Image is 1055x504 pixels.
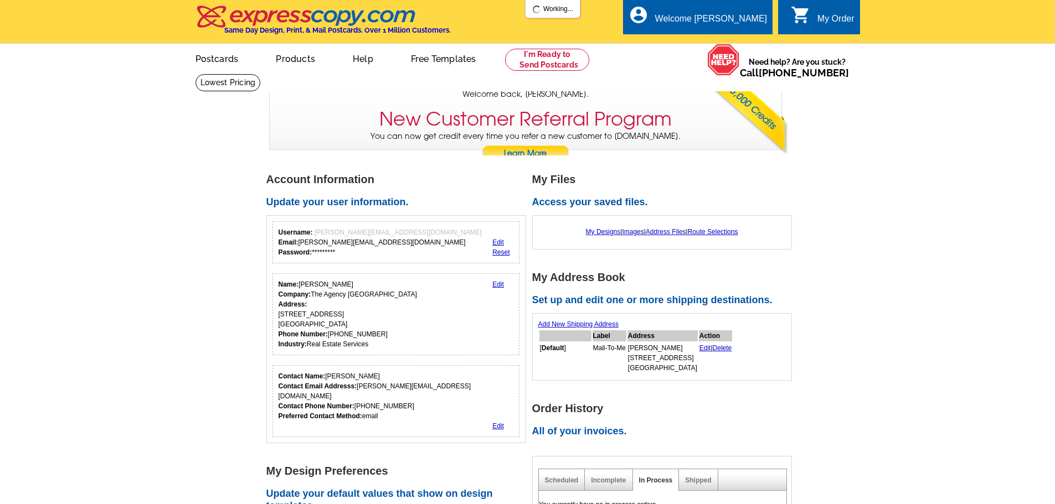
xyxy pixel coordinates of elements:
a: Postcards [178,45,256,71]
a: Learn More [482,146,569,162]
div: | | | [538,221,786,242]
p: You can now get credit every time you refer a new customer to [DOMAIN_NAME]. [270,131,781,162]
a: Scheduled [545,476,579,484]
h1: Account Information [266,174,532,185]
div: [PERSON_NAME] The Agency [GEOGRAPHIC_DATA] [STREET_ADDRESS] [GEOGRAPHIC_DATA] [PHONE_NUMBER] Real... [279,279,417,349]
a: Edit [699,344,711,352]
strong: Name: [279,280,299,288]
a: Free Templates [393,45,494,71]
span: Call [740,67,849,79]
h3: New Customer Referral Program [379,108,672,131]
strong: Username: [279,228,313,236]
td: | [699,342,733,373]
a: Images [622,228,644,236]
a: Route Selections [688,228,738,236]
div: [PERSON_NAME] [PERSON_NAME][EMAIL_ADDRESS][DOMAIN_NAME] [PHONE_NUMBER] email [279,371,514,421]
a: Delete [713,344,732,352]
div: Welcome [PERSON_NAME] [655,14,767,29]
div: Your login information. [272,221,520,263]
span: [PERSON_NAME][EMAIL_ADDRESS][DOMAIN_NAME] [315,228,482,236]
strong: Contact Name: [279,372,326,380]
div: My Order [817,14,855,29]
div: Who should we contact regarding order issues? [272,365,520,437]
a: Edit [492,422,504,430]
h2: All of your invoices. [532,425,798,438]
a: Add New Shipping Address [538,320,619,328]
i: account_circle [629,5,649,25]
a: Edit [492,280,504,288]
strong: Address: [279,300,307,308]
a: [PHONE_NUMBER] [759,67,849,79]
h1: Order History [532,403,798,414]
a: Incomplete [591,476,626,484]
strong: Contact Email Addresss: [279,382,357,390]
h2: Update your user information. [266,196,532,209]
h1: My Address Book [532,272,798,283]
i: shopping_cart [791,5,811,25]
img: loading... [532,5,541,14]
strong: Email: [279,238,299,246]
a: Same Day Design, Print, & Mail Postcards. Over 1 Million Customers. [195,13,451,34]
strong: Phone Number: [279,330,328,338]
h2: Access your saved files. [532,196,798,209]
a: Shipped [685,476,711,484]
a: Address Files [646,228,686,236]
strong: Company: [279,290,311,298]
h1: My Design Preferences [266,465,532,477]
a: Products [258,45,333,71]
td: [PERSON_NAME] [STREET_ADDRESS] [GEOGRAPHIC_DATA] [627,342,698,373]
strong: Contact Phone Number: [279,402,354,410]
td: [ ] [539,342,591,373]
strong: Password: [279,248,312,256]
strong: Preferred Contact Method: [279,412,362,420]
a: shopping_cart My Order [791,12,855,26]
h1: My Files [532,174,798,185]
th: Label [593,330,626,341]
div: Your personal details. [272,273,520,355]
th: Action [699,330,733,341]
a: Edit [492,238,504,246]
a: In Process [639,476,673,484]
td: Mail-To-Me [593,342,626,373]
h4: Same Day Design, Print, & Mail Postcards. Over 1 Million Customers. [224,26,451,34]
img: help [707,44,740,76]
span: Need help? Are you stuck? [740,56,855,79]
b: Default [542,344,564,352]
a: My Designs [586,228,621,236]
span: Welcome back, [PERSON_NAME]. [462,89,589,100]
h2: Set up and edit one or more shipping destinations. [532,294,798,306]
div: [PERSON_NAME][EMAIL_ADDRESS][DOMAIN_NAME] ********* [279,227,482,257]
strong: Industry: [279,340,307,348]
th: Address [627,330,698,341]
a: Reset [492,248,510,256]
a: Help [335,45,391,71]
